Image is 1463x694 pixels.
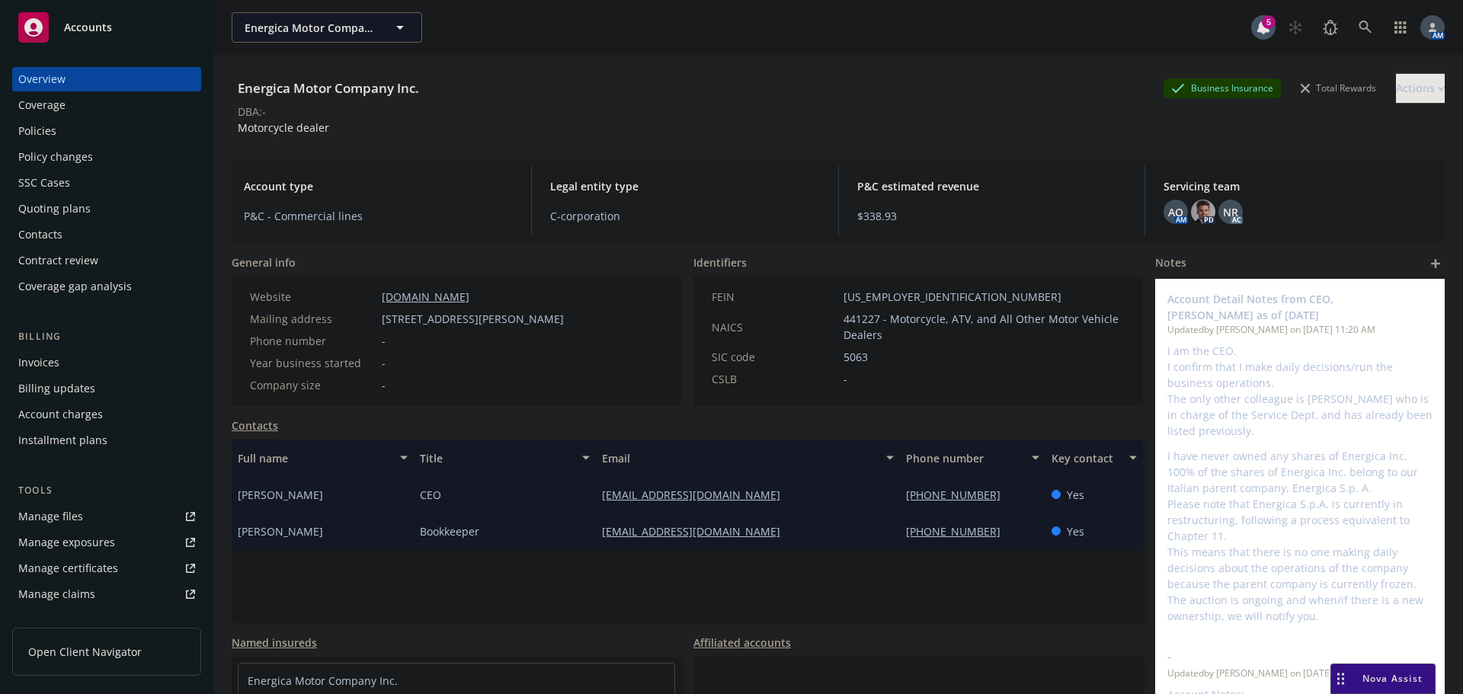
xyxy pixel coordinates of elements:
span: P&C - Commercial lines [244,208,513,224]
a: Quoting plans [12,197,201,221]
div: SSC Cases [18,171,70,195]
span: Updated by [PERSON_NAME] on [DATE] 4:13 PM [1167,667,1433,680]
a: Billing updates [12,376,201,401]
span: $338.93 [857,208,1126,224]
a: Contacts [232,417,278,433]
div: Full name [238,450,391,466]
span: Energica Motor Company Inc. [245,20,376,36]
div: Business Insurance [1164,78,1281,98]
span: NR [1223,204,1238,220]
button: Key contact [1045,440,1143,476]
div: Coverage [18,93,66,117]
span: Notes [1155,254,1186,273]
button: Actions [1396,73,1445,104]
div: Coverage gap analysis [18,274,132,299]
div: Account charges [18,402,103,427]
a: [PHONE_NUMBER] [906,524,1013,539]
span: Motorcycle dealer [238,120,329,135]
div: 5 [1262,15,1276,29]
a: Invoices [12,350,201,375]
div: Company size [250,377,376,393]
div: Billing [12,329,201,344]
p: I am the CEO. I confirm that I make daily decisions/run the business operations. The only other c... [1167,343,1433,439]
a: [EMAIL_ADDRESS][DOMAIN_NAME] [602,488,792,502]
div: Title [420,450,573,466]
span: - [1167,648,1393,664]
div: Phone number [906,450,1023,466]
a: Account charges [12,402,201,427]
a: Manage files [12,504,201,529]
button: Phone number [900,440,1045,476]
button: Title [414,440,596,476]
a: Report a Bug [1315,12,1346,43]
button: Full name [232,440,414,476]
span: Account type [244,178,513,194]
div: Tools [12,483,201,498]
a: Energica Motor Company Inc. [248,673,398,688]
span: Accounts [64,21,112,34]
div: Mailing address [250,311,376,327]
a: Overview [12,67,201,91]
span: Open Client Navigator [28,644,142,660]
span: 5063 [844,349,868,365]
div: Phone number [250,333,376,349]
a: Affiliated accounts [693,635,791,651]
span: C-corporation [550,208,819,224]
button: Nova Assist [1330,664,1436,694]
span: Account Detail Notes from CEO, [PERSON_NAME] as of [DATE] [1167,291,1393,323]
div: NAICS [712,319,837,335]
span: - [382,355,386,371]
img: photo [1191,200,1215,224]
div: Email [602,450,877,466]
a: [EMAIL_ADDRESS][DOMAIN_NAME] [602,524,792,539]
span: Nova Assist [1362,672,1423,685]
a: Named insureds [232,635,317,651]
span: - [844,371,847,387]
div: Actions [1396,74,1445,103]
div: Manage exposures [18,530,115,555]
a: SSC Cases [12,171,201,195]
a: Coverage gap analysis [12,274,201,299]
a: Switch app [1385,12,1416,43]
a: Manage exposures [12,530,201,555]
a: [DOMAIN_NAME] [382,289,469,304]
a: Manage certificates [12,556,201,580]
span: 441227 - Motorcycle, ATV, and All Other Motor Vehicle Dealers [844,311,1125,343]
span: Identifiers [693,254,747,270]
div: Manage files [18,504,83,529]
span: Legal entity type [550,178,819,194]
span: Yes [1067,523,1084,539]
div: Contacts [18,222,62,247]
span: P&C estimated revenue [857,178,1126,194]
div: FEIN [712,289,837,305]
a: Policies [12,119,201,143]
div: Installment plans [18,428,107,453]
button: Energica Motor Company Inc. [232,12,422,43]
div: Website [250,289,376,305]
span: Updated by [PERSON_NAME] on [DATE] 11:20 AM [1167,323,1433,337]
a: Start snowing [1280,12,1311,43]
span: Yes [1067,487,1084,503]
a: Search [1350,12,1381,43]
div: Year business started [250,355,376,371]
span: General info [232,254,296,270]
a: Manage BORs [12,608,201,632]
span: [US_EMPLOYER_IDENTIFICATION_NUMBER] [844,289,1061,305]
div: Overview [18,67,66,91]
div: Drag to move [1331,664,1350,693]
div: Quoting plans [18,197,91,221]
div: Contract review [18,248,98,273]
div: Invoices [18,350,59,375]
a: Contacts [12,222,201,247]
a: Policy changes [12,145,201,169]
a: Manage claims [12,582,201,606]
div: Billing updates [18,376,95,401]
div: Manage claims [18,582,95,606]
div: Energica Motor Company Inc. [232,78,425,98]
span: [PERSON_NAME] [238,523,323,539]
div: Policy changes [18,145,93,169]
div: CSLB [712,371,837,387]
span: Servicing team [1164,178,1433,194]
span: [STREET_ADDRESS][PERSON_NAME] [382,311,564,327]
